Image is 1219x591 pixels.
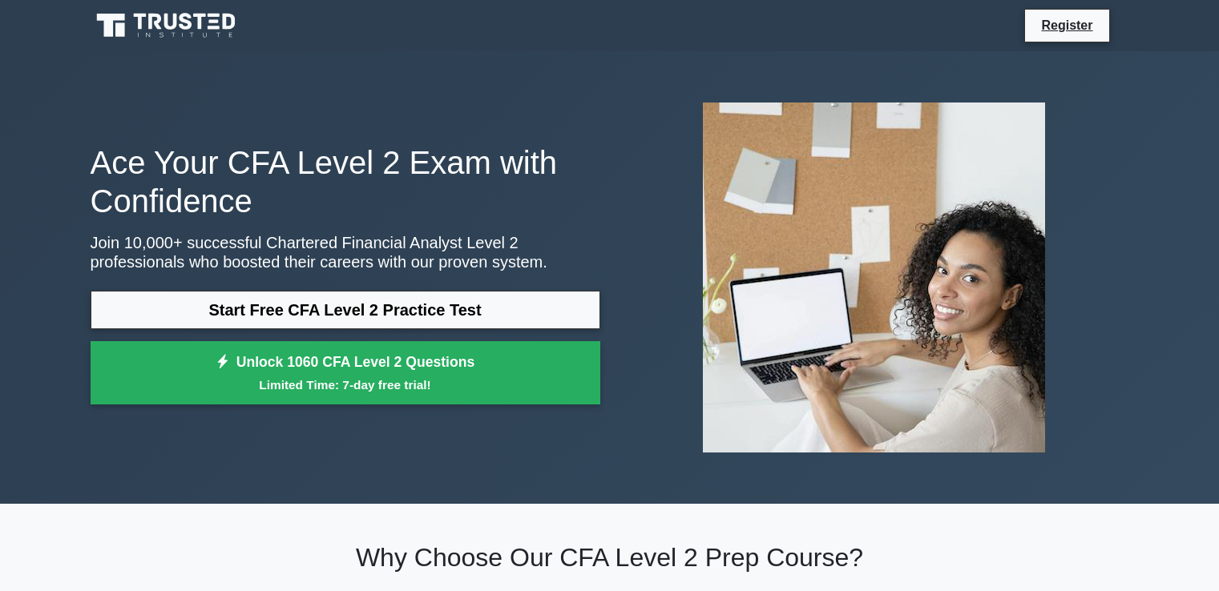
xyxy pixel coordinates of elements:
a: Register [1031,15,1102,35]
h1: Ace Your CFA Level 2 Exam with Confidence [91,143,600,220]
p: Join 10,000+ successful Chartered Financial Analyst Level 2 professionals who boosted their caree... [91,233,600,271]
h2: Why Choose Our CFA Level 2 Prep Course? [91,542,1129,573]
small: Limited Time: 7-day free trial! [111,376,580,394]
a: Start Free CFA Level 2 Practice Test [91,291,600,329]
a: Unlock 1060 CFA Level 2 QuestionsLimited Time: 7-day free trial! [91,341,600,405]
